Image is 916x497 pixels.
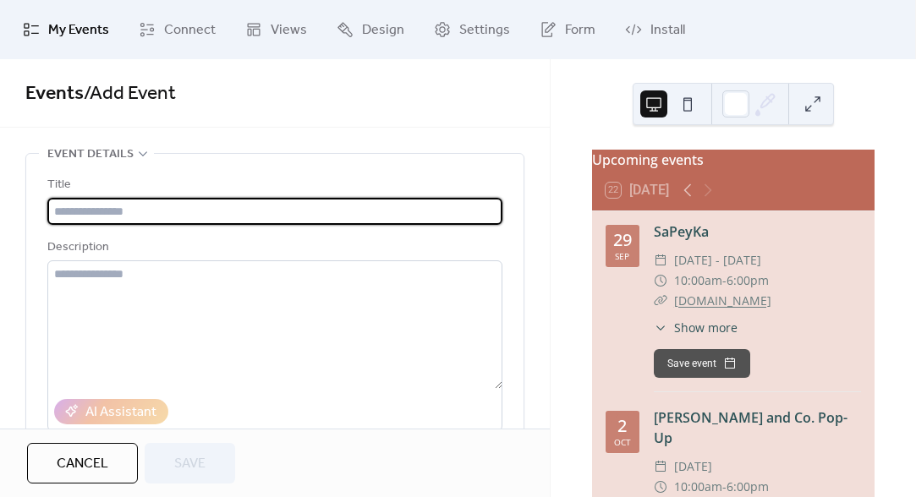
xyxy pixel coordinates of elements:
div: Upcoming events [592,150,875,170]
div: Oct [614,438,631,446]
a: My Events [10,7,122,52]
div: Title [47,175,499,195]
span: Settings [459,20,510,41]
span: 6:00pm [727,270,769,291]
span: My Events [48,20,109,41]
a: Connect [126,7,228,52]
span: Design [362,20,404,41]
div: Sep [615,252,629,260]
button: ​Show more [654,319,738,336]
a: Events [25,75,84,112]
span: Connect [164,20,216,41]
span: [DATE] - [DATE] [674,250,761,270]
span: [DATE] [674,456,712,477]
a: Install [612,7,698,52]
span: 10:00am [674,270,722,291]
span: Views [271,20,307,41]
a: Design [324,7,417,52]
span: 10:00am [674,477,722,497]
div: Description [47,238,499,258]
button: Save event [654,349,750,378]
div: ​ [654,456,667,477]
span: Event details [47,145,134,165]
span: Install [650,20,685,41]
div: ​ [654,270,667,291]
span: / Add Event [84,75,176,112]
span: Cancel [57,454,108,474]
a: SaPeyKa [654,222,709,241]
div: ​ [654,250,667,270]
div: 29 [613,232,632,248]
span: - [722,270,727,291]
a: [DOMAIN_NAME] [674,292,771,309]
a: Form [527,7,608,52]
a: Views [233,7,320,52]
span: Show more [674,319,738,336]
div: ​ [654,291,667,311]
div: ​ [654,477,667,497]
a: Settings [421,7,523,52]
a: [PERSON_NAME] and Co. Pop-Up [654,408,847,447]
div: ​ [654,319,667,336]
span: 6:00pm [727,477,769,497]
button: Cancel [27,443,138,483]
span: Form [565,20,595,41]
span: - [722,477,727,497]
div: 2 [617,418,627,434]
